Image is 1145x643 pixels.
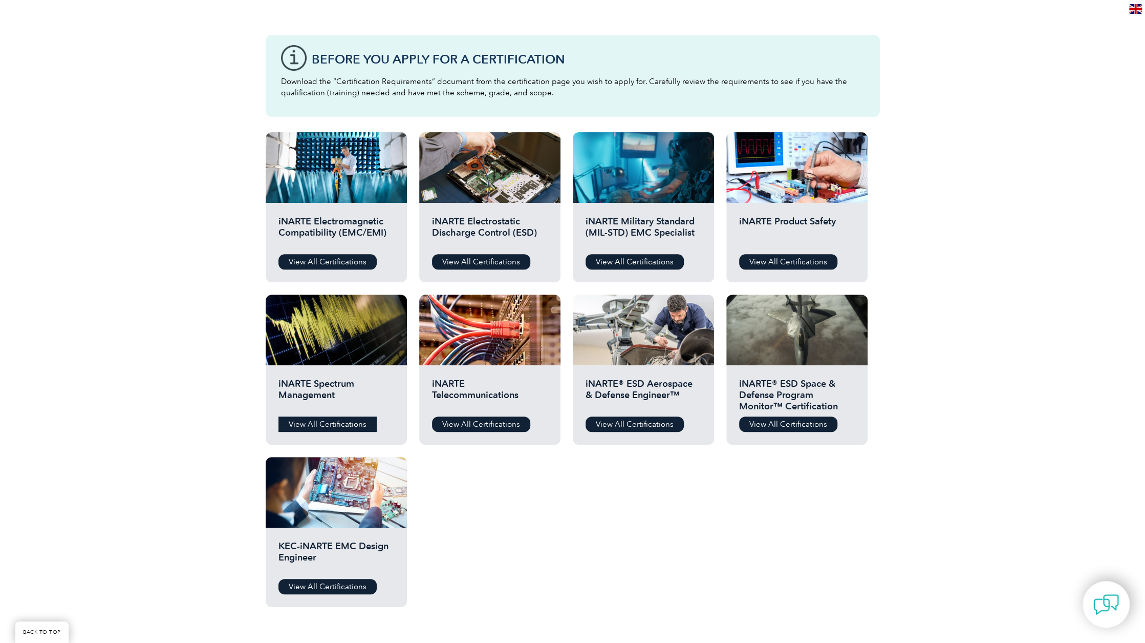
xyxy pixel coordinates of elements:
[1129,4,1142,14] img: en
[586,216,701,246] h2: iNARTE Military Standard (MIL-STD) EMC Specialist
[278,378,394,409] h2: iNARTE Spectrum Management
[586,417,684,432] a: View All Certifications
[432,216,548,246] h2: iNARTE Electrostatic Discharge Control (ESD)
[432,254,530,269] a: View All Certifications
[739,216,855,246] h2: iNARTE Product Safety
[281,76,865,98] p: Download the “Certification Requirements” document from the certification page you wish to apply ...
[739,378,855,409] h2: iNARTE® ESD Space & Defense Program Monitor™ Certification
[432,417,530,432] a: View All Certifications
[278,216,394,246] h2: iNARTE Electromagnetic Compatibility (EMC/EMI)
[278,254,377,269] a: View All Certifications
[432,378,548,409] h2: iNARTE Telecommunications
[739,417,837,432] a: View All Certifications
[312,53,865,66] h3: Before You Apply For a Certification
[278,579,377,594] a: View All Certifications
[586,378,701,409] h2: iNARTE® ESD Aerospace & Defense Engineer™
[739,254,837,269] a: View All Certifications
[15,621,69,643] a: BACK TO TOP
[1093,592,1119,617] img: contact-chat.png
[586,254,684,269] a: View All Certifications
[278,417,377,432] a: View All Certifications
[278,541,394,571] h2: KEC-iNARTE EMC Design Engineer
